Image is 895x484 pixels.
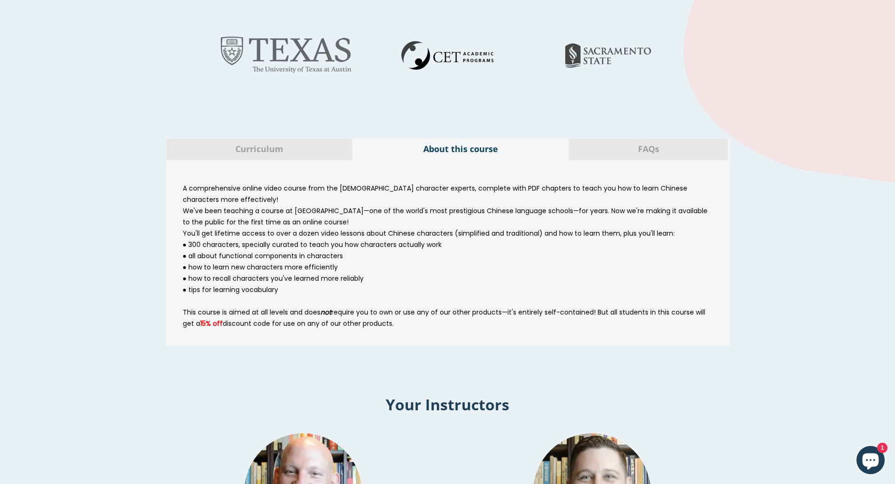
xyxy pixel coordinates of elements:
[183,262,338,272] span: ● how to learn new characters more efficiently
[854,446,887,476] inbox-online-store-chat: Shopify online store chat
[173,143,345,155] span: Curriculum
[320,307,331,317] strong: not
[183,307,705,328] span: This course is aimed at all levels and does require you to own or use any of our other products—i...
[183,274,364,283] span: ● how to recall characters you've learned more reliably
[183,285,278,294] span: ● tips for learning vocabulary
[183,206,708,227] span: We've been teaching a course at [GEOGRAPHIC_DATA]—one of the world's most prestigious Chinese lan...
[361,143,560,155] span: About this course
[183,184,687,204] span: A comprehensive online video course from the [DEMOGRAPHIC_DATA] character experts, complete with ...
[183,229,675,238] span: You'll get lifetime access to over a dozen video lessons about Chinese characters (simplified and...
[200,319,223,328] strong: 15% off
[183,240,442,249] span: ● 300 characters, specially curated to teach you how characters actually work
[576,143,721,155] span: FAQs
[183,251,343,261] span: ● all about functional components in characters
